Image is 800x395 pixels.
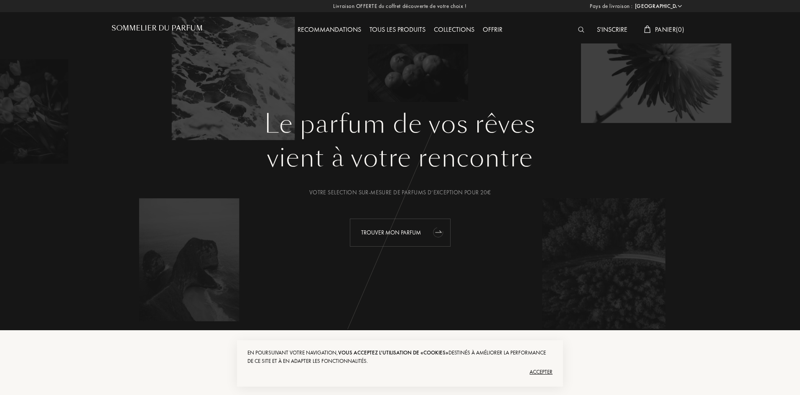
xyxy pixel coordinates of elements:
[247,349,553,365] div: En poursuivant votre navigation, destinés à améliorer la performance de ce site et à en adapter l...
[430,25,479,34] a: Collections
[118,109,682,139] h1: Le parfum de vos rêves
[479,25,507,34] a: Offrir
[338,349,448,356] span: vous acceptez l'utilisation de «cookies»
[593,25,632,34] a: S'inscrire
[112,24,203,32] h1: Sommelier du Parfum
[430,25,479,36] div: Collections
[365,25,430,34] a: Tous les produits
[578,27,584,33] img: search_icn_white.svg
[344,219,457,247] a: Trouver mon parfumanimation
[365,25,430,36] div: Tous les produits
[293,25,365,34] a: Recommandations
[430,224,447,240] div: animation
[350,219,451,247] div: Trouver mon parfum
[655,25,684,34] span: Panier ( 0 )
[593,25,632,36] div: S'inscrire
[247,365,553,379] div: Accepter
[644,25,651,33] img: cart_white.svg
[479,25,507,36] div: Offrir
[118,188,682,197] div: Votre selection sur-mesure de parfums d’exception pour 20€
[118,139,682,177] div: vient à votre rencontre
[112,24,203,36] a: Sommelier du Parfum
[590,2,633,10] span: Pays de livraison :
[293,25,365,36] div: Recommandations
